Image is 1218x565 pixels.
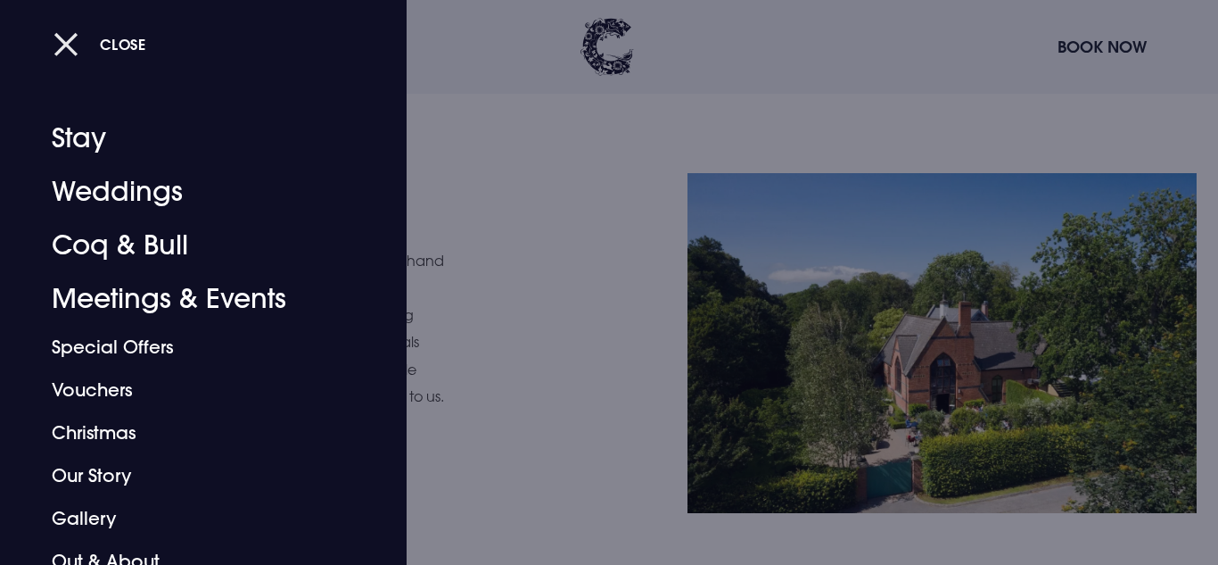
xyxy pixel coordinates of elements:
span: Close [100,35,146,54]
button: Close [53,26,146,62]
a: Coq & Bull [52,219,333,272]
a: Christmas [52,411,333,454]
a: Vouchers [52,369,333,411]
a: Stay [52,112,333,165]
a: Weddings [52,165,333,219]
a: Gallery [52,497,333,540]
a: Our Story [52,454,333,497]
a: Meetings & Events [52,272,333,326]
a: Special Offers [52,326,333,369]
